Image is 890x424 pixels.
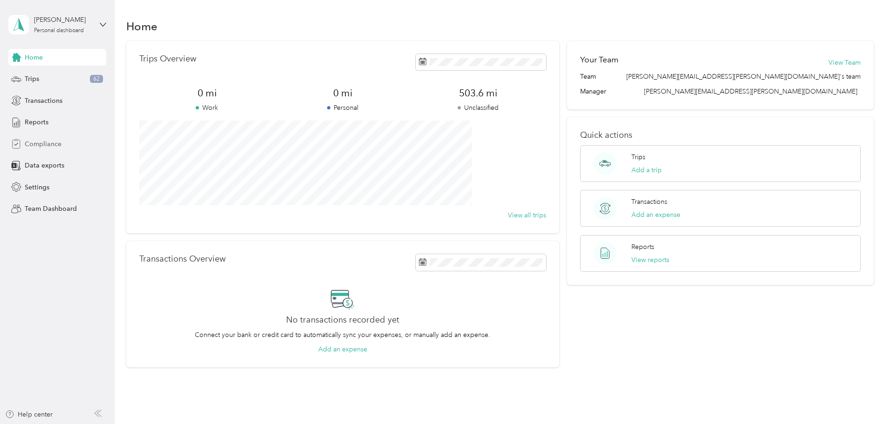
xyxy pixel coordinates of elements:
[286,315,399,325] h2: No transactions recorded yet
[25,139,62,149] span: Compliance
[828,58,861,67] button: View Team
[626,72,861,81] span: [PERSON_NAME][EMAIL_ADDRESS][PERSON_NAME][DOMAIN_NAME]'s team
[318,344,367,354] button: Add an expense
[580,72,596,81] span: Team
[580,130,861,140] p: Quick actions
[631,255,669,265] button: View reports
[139,103,275,113] p: Work
[5,410,53,419] button: Help center
[34,15,92,25] div: [PERSON_NAME]
[631,210,680,220] button: Add an expense
[580,54,618,66] h2: Your Team
[631,165,662,175] button: Add a trip
[139,54,196,64] p: Trips Overview
[411,87,546,100] span: 503.6 mi
[195,330,490,340] p: Connect your bank or credit card to automatically sync your expenses, or manually add an expense.
[25,53,43,62] span: Home
[25,74,39,84] span: Trips
[631,152,645,162] p: Trips
[275,103,411,113] p: Personal
[25,182,49,192] span: Settings
[644,87,857,95] span: [PERSON_NAME][EMAIL_ADDRESS][PERSON_NAME][DOMAIN_NAME]
[580,87,606,96] span: Manager
[126,21,157,31] h1: Home
[90,75,103,83] span: 62
[25,161,64,170] span: Data exports
[411,103,546,113] p: Unclassified
[139,87,275,100] span: 0 mi
[25,204,77,214] span: Team Dashboard
[508,210,546,220] button: View all trips
[25,117,48,127] span: Reports
[275,87,411,100] span: 0 mi
[631,242,654,252] p: Reports
[139,254,226,264] p: Transactions Overview
[34,28,84,34] div: Personal dashboard
[25,96,62,106] span: Transactions
[838,372,890,424] iframe: Everlance-gr Chat Button Frame
[631,197,667,207] p: Transactions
